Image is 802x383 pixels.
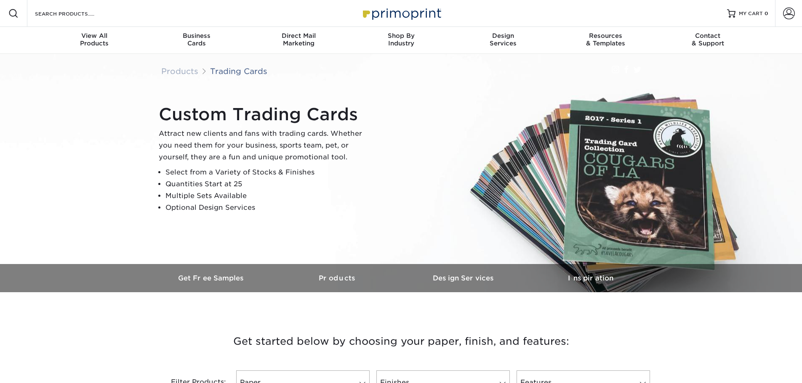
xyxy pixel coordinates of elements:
[248,27,350,54] a: Direct MailMarketing
[145,32,248,47] div: Cards
[657,32,759,47] div: & Support
[739,10,763,17] span: MY CART
[275,264,401,292] a: Products
[275,274,401,282] h3: Products
[43,32,146,47] div: Products
[159,128,369,163] p: Attract new clients and fans with trading cards. Whether you need them for your business, sports ...
[165,166,369,178] li: Select from a Variety of Stocks & Finishes
[554,32,657,47] div: & Templates
[350,32,452,47] div: Industry
[145,32,248,40] span: Business
[165,190,369,202] li: Multiple Sets Available
[401,274,528,282] h3: Design Services
[159,104,369,124] h1: Custom Trading Cards
[554,32,657,40] span: Resources
[145,27,248,54] a: BusinessCards
[248,32,350,40] span: Direct Mail
[452,32,554,47] div: Services
[210,66,267,76] a: Trading Cards
[401,264,528,292] a: Design Services
[165,202,369,214] li: Optional Design Services
[34,8,116,18] input: SEARCH PRODUCTS.....
[554,27,657,54] a: Resources& Templates
[765,11,768,16] span: 0
[359,4,443,22] img: Primoprint
[528,274,654,282] h3: Inspiration
[248,32,350,47] div: Marketing
[149,274,275,282] h3: Get Free Samples
[350,27,452,54] a: Shop ByIndustry
[43,32,146,40] span: View All
[657,27,759,54] a: Contact& Support
[452,27,554,54] a: DesignServices
[149,264,275,292] a: Get Free Samples
[657,32,759,40] span: Contact
[43,27,146,54] a: View AllProducts
[161,66,198,76] a: Products
[528,264,654,292] a: Inspiration
[155,322,647,360] h3: Get started below by choosing your paper, finish, and features:
[165,178,369,190] li: Quantities Start at 25
[452,32,554,40] span: Design
[350,32,452,40] span: Shop By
